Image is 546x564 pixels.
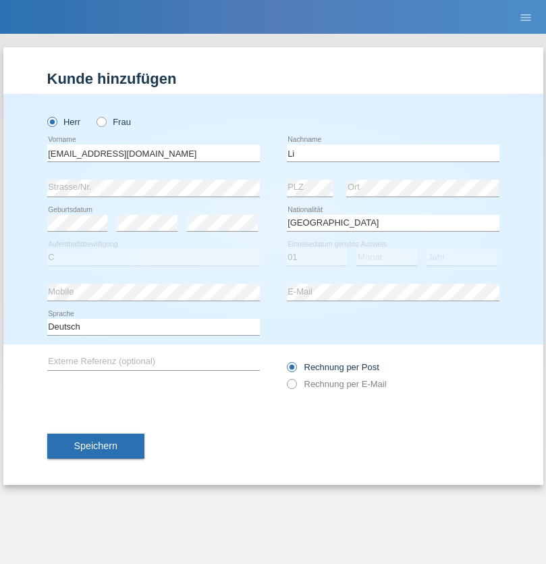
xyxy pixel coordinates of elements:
label: Frau [97,117,131,127]
input: Rechnung per Post [287,362,296,379]
button: Speichern [47,434,144,459]
input: Rechnung per E-Mail [287,379,296,396]
input: Frau [97,117,105,126]
label: Herr [47,117,81,127]
span: Speichern [74,440,117,451]
a: menu [512,13,539,21]
label: Rechnung per E-Mail [287,379,387,389]
label: Rechnung per Post [287,362,379,372]
h1: Kunde hinzufügen [47,70,499,87]
i: menu [519,11,533,24]
input: Herr [47,117,56,126]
